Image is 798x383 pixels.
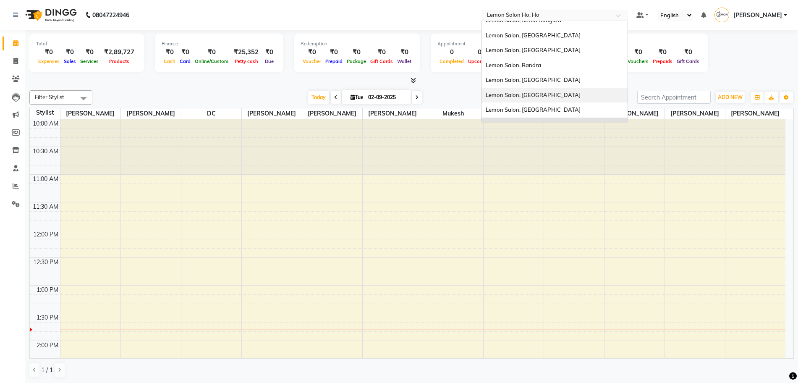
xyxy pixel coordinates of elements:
span: Card [178,58,193,64]
input: 2025-09-02 [366,91,408,104]
div: Total [36,40,138,47]
div: 0 [466,47,493,57]
span: Voucher [301,58,323,64]
div: 1:00 PM [35,286,60,294]
div: Other sales [565,40,701,47]
span: DC [181,108,241,119]
span: Prepaids [651,58,675,64]
div: ₹0 [368,47,395,57]
span: Lemon Salon, [GEOGRAPHIC_DATA] [486,32,581,39]
span: Due [263,58,276,64]
span: Sales [62,58,78,64]
div: 2:00 PM [35,341,60,350]
div: ₹0 [301,47,323,57]
div: 10:00 AM [31,119,60,128]
span: Mukesh [423,108,483,119]
div: ₹2,89,727 [101,47,138,57]
span: [PERSON_NAME] [242,108,302,119]
span: Today [308,91,329,104]
span: Expenses [36,58,62,64]
span: Gift Cards [675,58,701,64]
div: ₹0 [262,47,277,57]
div: 11:30 AM [31,202,60,211]
div: ₹0 [625,47,651,57]
div: Stylist [30,108,60,117]
span: Petty cash [233,58,260,64]
span: Package [345,58,368,64]
span: Tue [348,94,366,100]
span: [PERSON_NAME] [725,108,786,119]
div: ₹0 [62,47,78,57]
div: Finance [162,40,277,47]
span: Lemon Salon, Bandra [486,62,541,68]
div: ₹0 [36,47,62,57]
div: ₹0 [395,47,413,57]
span: ADD NEW [718,94,743,100]
span: Completed [437,58,466,64]
span: [PERSON_NAME] [604,108,665,119]
div: ₹0 [651,47,675,57]
div: 10:30 AM [31,147,60,156]
div: 12:30 PM [31,258,60,267]
div: ₹0 [193,47,230,57]
span: Lemon Salon Ho, Ho [486,121,538,128]
span: Prepaid [323,58,345,64]
div: Appointment [437,40,542,47]
div: 0 [437,47,466,57]
div: ₹0 [323,47,345,57]
button: ADD NEW [716,92,745,103]
span: Lemon Salon, [GEOGRAPHIC_DATA] [486,92,581,98]
input: Search Appointment [637,91,711,104]
div: ₹0 [178,47,193,57]
span: [PERSON_NAME] [665,108,725,119]
span: Lemon Salon, [GEOGRAPHIC_DATA] [486,106,581,113]
ng-dropdown-panel: Options list [481,21,628,122]
div: ₹0 [162,47,178,57]
div: Redemption [301,40,413,47]
span: Services [78,58,101,64]
span: Online/Custom [193,58,230,64]
span: 1 / 1 [41,366,53,375]
span: Products [107,58,131,64]
div: ₹0 [675,47,701,57]
div: ₹0 [78,47,101,57]
span: [PERSON_NAME] [363,108,423,119]
div: ₹0 [345,47,368,57]
span: Filter Stylist [35,94,64,100]
b: 08047224946 [92,3,129,27]
span: [PERSON_NAME] [302,108,362,119]
span: Lemon Salon, [GEOGRAPHIC_DATA] [486,76,581,83]
div: ₹25,352 [230,47,262,57]
span: Upcoming [466,58,493,64]
div: 12:00 PM [31,230,60,239]
div: 11:00 AM [31,175,60,184]
img: Shadab [714,8,729,22]
span: Cash [162,58,178,64]
span: [PERSON_NAME] [60,108,120,119]
span: [PERSON_NAME] [733,11,782,20]
span: Wallet [395,58,413,64]
span: Lemon Salon, [GEOGRAPHIC_DATA] [486,47,581,53]
img: logo [21,3,79,27]
span: Gift Cards [368,58,395,64]
div: 1:30 PM [35,313,60,322]
span: Vouchers [625,58,651,64]
span: [PERSON_NAME] [121,108,181,119]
